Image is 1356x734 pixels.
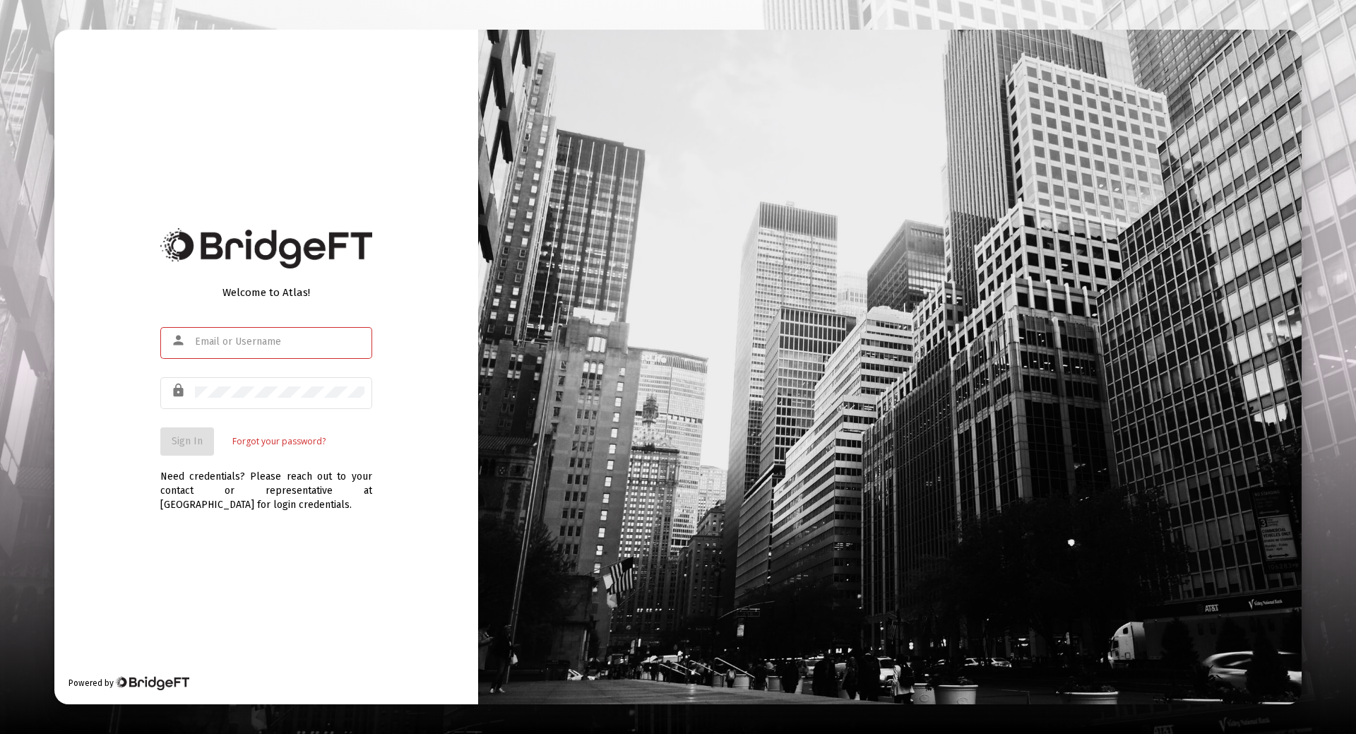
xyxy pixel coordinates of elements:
div: Powered by [69,676,189,690]
div: Welcome to Atlas! [160,285,372,300]
a: Forgot your password? [232,434,326,449]
button: Sign In [160,427,214,456]
mat-icon: person [171,332,188,349]
div: Need credentials? Please reach out to your contact or representative at [GEOGRAPHIC_DATA] for log... [160,456,372,512]
input: Email or Username [195,336,364,348]
img: Bridge Financial Technology Logo [160,228,372,268]
img: Bridge Financial Technology Logo [115,676,189,690]
span: Sign In [172,435,203,447]
mat-icon: lock [171,382,188,399]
